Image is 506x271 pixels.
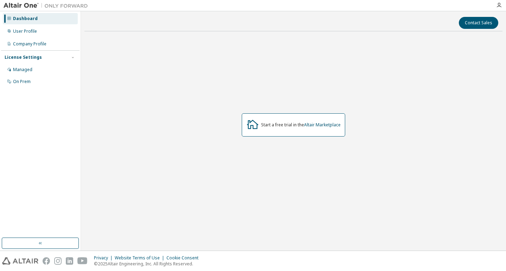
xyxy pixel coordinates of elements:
[54,257,62,265] img: instagram.svg
[459,17,498,29] button: Contact Sales
[115,255,166,261] div: Website Terms of Use
[166,255,203,261] div: Cookie Consent
[4,2,91,9] img: Altair One
[13,16,38,21] div: Dashboard
[13,29,37,34] div: User Profile
[66,257,73,265] img: linkedin.svg
[304,122,341,128] a: Altair Marketplace
[94,261,203,267] p: © 2025 Altair Engineering, Inc. All Rights Reserved.
[2,257,38,265] img: altair_logo.svg
[13,41,46,47] div: Company Profile
[77,257,88,265] img: youtube.svg
[5,55,42,60] div: License Settings
[94,255,115,261] div: Privacy
[261,122,341,128] div: Start a free trial in the
[13,67,32,73] div: Managed
[43,257,50,265] img: facebook.svg
[13,79,31,84] div: On Prem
